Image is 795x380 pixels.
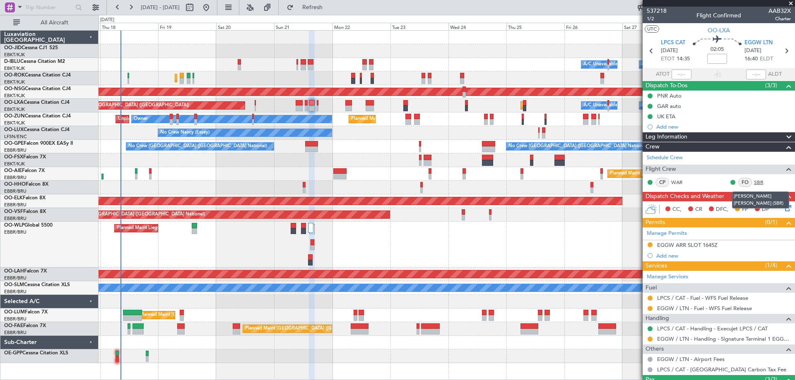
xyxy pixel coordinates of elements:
[738,178,752,187] div: FO
[765,81,777,90] span: (3/3)
[117,222,160,234] div: Planned Maint Liege
[4,73,71,78] a: OO-ROKCessna Citation CJ4
[4,141,73,146] a: OO-GPEFalcon 900EX EASy II
[564,23,622,30] div: Fri 26
[4,114,71,119] a: OO-ZUNCessna Citation CJ4
[647,15,667,22] span: 1/2
[4,155,23,160] span: OO-FSX
[696,11,741,20] div: Flight Confirmed
[646,314,669,323] span: Handling
[732,191,789,208] div: [PERSON_NAME] [PERSON_NAME] (SBR)
[657,305,752,312] a: EGGW / LTN - Fuel - WFS Fuel Release
[760,55,773,63] span: ELDT
[128,140,267,153] div: No Crew [GEOGRAPHIC_DATA] ([GEOGRAPHIC_DATA] National)
[4,323,46,328] a: OO-FAEFalcon 7X
[647,154,683,162] a: Schedule Crew
[657,325,768,332] a: LPCS / CAT - Handling - Execujet LPCS / CAT
[4,79,25,85] a: EBKT/KJK
[4,182,26,187] span: OO-HHO
[672,69,691,79] input: --:--
[711,45,724,54] span: 02:05
[695,206,702,214] span: CR
[645,25,659,33] button: UTC
[4,45,58,50] a: OO-JIDCessna CJ1 525
[4,100,70,105] a: OO-LXACessna Citation CJ4
[4,282,70,287] a: OO-SLMCessna Citation XLS
[4,100,24,105] span: OO-LXA
[59,99,189,112] div: Planned Maint [GEOGRAPHIC_DATA] ([GEOGRAPHIC_DATA])
[245,323,395,335] div: Planned Maint [GEOGRAPHIC_DATA] ([GEOGRAPHIC_DATA] National)
[657,356,725,363] a: EGGW / LTN - Airport Fees
[4,223,53,228] a: OO-WLPGlobal 5500
[4,209,23,214] span: OO-VSF
[22,20,87,26] span: All Aircraft
[295,5,330,10] span: Refresh
[100,17,114,24] div: [DATE]
[4,351,22,356] span: OE-GPP
[274,23,332,30] div: Sun 21
[744,47,761,55] span: [DATE]
[661,47,678,55] span: [DATE]
[4,269,24,274] span: OO-LAH
[134,113,148,125] div: Owner
[4,59,20,64] span: D-IBLU
[646,192,724,201] span: Dispatch Checks and Weather
[647,229,687,238] a: Manage Permits
[768,70,782,79] span: ALDT
[4,174,26,181] a: EBBR/BRU
[661,55,675,63] span: ETOT
[4,269,47,274] a: OO-LAHFalcon 7X
[610,167,740,180] div: Planned Maint [GEOGRAPHIC_DATA] ([GEOGRAPHIC_DATA])
[390,23,448,30] div: Tue 23
[4,316,26,322] a: EBBR/BRU
[765,261,777,270] span: (1/4)
[9,16,90,29] button: All Aircraft
[708,26,730,35] span: OO-LXA
[216,23,274,30] div: Sat 20
[4,86,25,91] span: OO-NSG
[4,202,26,208] a: EBBR/BRU
[4,223,24,228] span: OO-WLP
[4,134,27,140] a: LFSN/ENC
[4,310,48,315] a: OO-LUMFalcon 7X
[656,123,791,130] div: Add new
[4,310,25,315] span: OO-LUM
[4,168,45,173] a: OO-AIEFalcon 7X
[4,120,25,126] a: EBKT/KJK
[646,261,667,271] span: Services
[4,182,48,187] a: OO-HHOFalcon 8X
[141,4,180,11] span: [DATE] - [DATE]
[4,168,22,173] span: OO-AIE
[506,23,564,30] div: Thu 25
[655,178,669,187] div: CP
[583,58,737,71] div: A/C Unavailable [GEOGRAPHIC_DATA] ([GEOGRAPHIC_DATA] National)
[646,165,676,174] span: Flight Crew
[4,229,26,235] a: EBBR/BRU
[4,127,70,132] a: OO-LUXCessna Citation CJ4
[744,39,773,47] span: EGGW LTN
[4,52,25,58] a: EBKT/KJK
[4,106,25,112] a: EBKT/KJK
[646,283,657,293] span: Fuel
[160,127,210,139] div: No Crew Nancy (Essey)
[4,196,46,201] a: OO-ELKFalcon 8X
[4,65,25,72] a: EBKT/KJK
[4,323,23,328] span: OO-FAE
[647,7,667,15] span: 537218
[622,23,680,30] div: Sat 27
[656,252,791,259] div: Add new
[4,282,24,287] span: OO-SLM
[646,132,687,142] span: Leg Information
[661,39,685,47] span: LPCS CAT
[671,179,690,186] a: WAR
[657,241,718,249] div: EGGW ARR SLOT 1645Z
[4,161,25,167] a: EBKT/KJK
[4,127,24,132] span: OO-LUX
[4,351,68,356] a: OE-GPPCessna Citation XLS
[4,86,71,91] a: OO-NSGCessna Citation CJ4
[158,23,216,30] div: Fri 19
[657,92,682,99] div: PNR Auto
[4,93,25,99] a: EBKT/KJK
[583,99,737,112] div: A/C Unavailable [GEOGRAPHIC_DATA] ([GEOGRAPHIC_DATA] National)
[641,58,773,71] div: A/C Unavailable [GEOGRAPHIC_DATA]-[GEOGRAPHIC_DATA]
